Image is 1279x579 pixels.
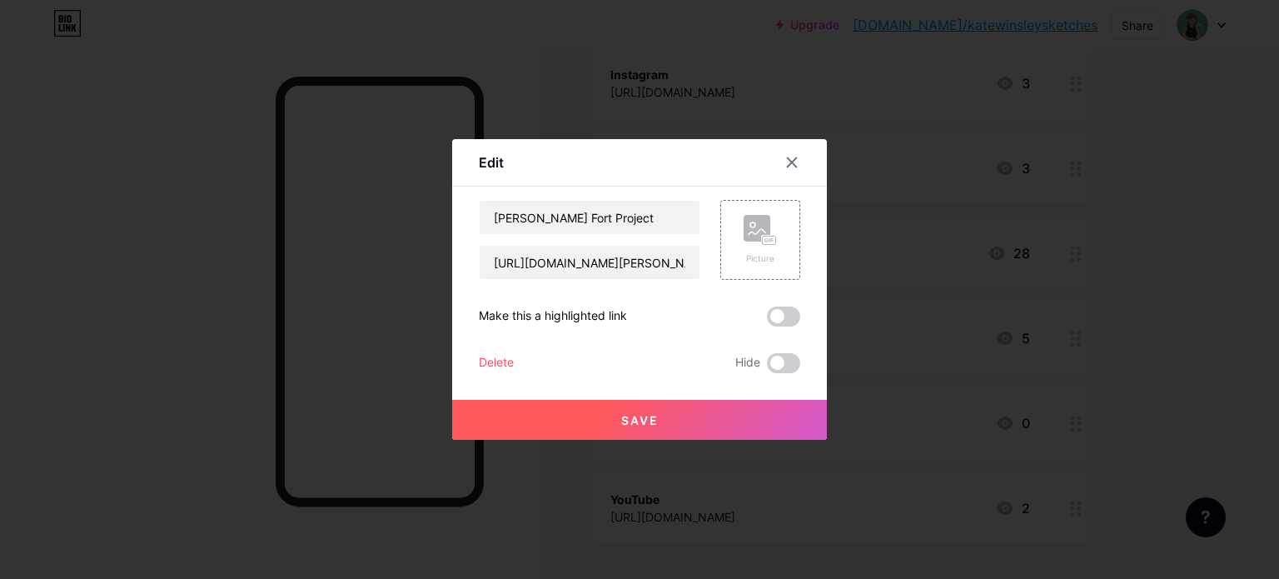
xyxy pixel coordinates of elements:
div: Delete [479,353,514,373]
div: Edit [479,152,504,172]
span: Hide [735,353,760,373]
div: Make this a highlighted link [479,307,627,327]
input: Title [480,201,699,234]
input: URL [480,246,699,279]
button: Save [452,400,827,440]
span: Save [621,413,659,427]
div: Picture [744,252,777,265]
